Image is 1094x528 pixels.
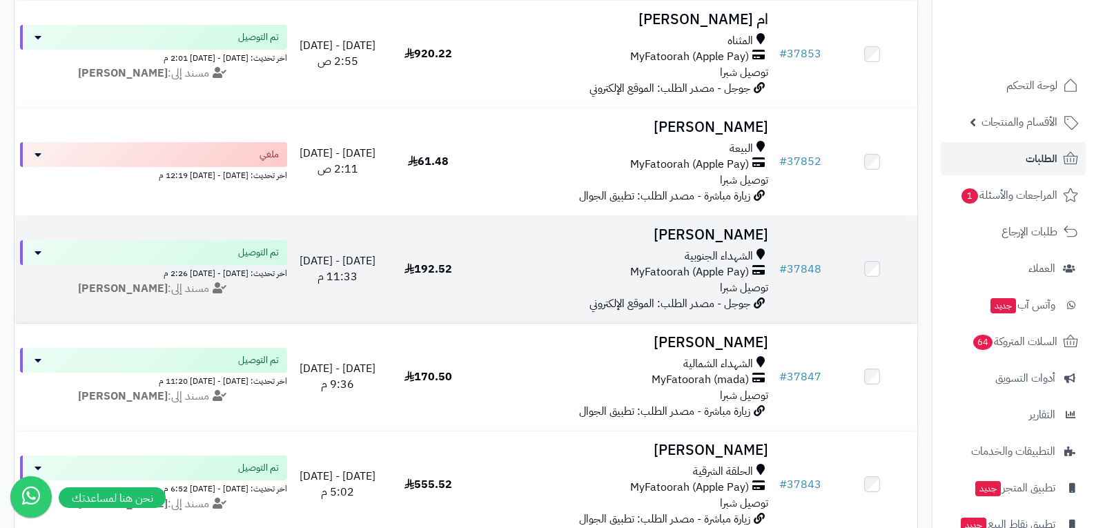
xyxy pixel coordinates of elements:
a: التقارير [941,398,1086,431]
span: # [779,261,787,277]
span: جديد [990,298,1016,313]
span: # [779,476,787,493]
span: [DATE] - [DATE] 2:11 ص [300,145,375,177]
span: الحلقة الشرقية [693,464,753,480]
span: [DATE] - [DATE] 5:02 م [300,468,375,500]
a: وآتس آبجديد [941,289,1086,322]
span: 64 [973,335,993,351]
span: 170.50 [404,369,452,385]
span: # [779,153,787,170]
span: وآتس آب [989,295,1055,315]
div: مسند إلى: [10,389,297,404]
h3: [PERSON_NAME] [479,119,769,135]
a: لوحة التحكم [941,69,1086,102]
span: تم التوصيل [238,461,279,475]
span: تم التوصيل [238,30,279,44]
span: 1 [961,188,979,204]
span: # [779,46,787,62]
span: توصيل شبرا [720,387,768,404]
span: العملاء [1028,259,1055,278]
a: تطبيق المتجرجديد [941,471,1086,505]
span: [DATE] - [DATE] 9:36 م [300,360,375,393]
div: اخر تحديث: [DATE] - [DATE] 12:19 م [20,167,287,182]
span: ملغي [260,148,279,162]
span: المراجعات والأسئلة [960,186,1057,205]
span: جوجل - مصدر الطلب: الموقع الإلكتروني [589,295,750,312]
div: اخر تحديث: [DATE] - [DATE] 6:52 م [20,480,287,495]
span: التقارير [1029,405,1055,424]
span: جوجل - مصدر الطلب: الموقع الإلكتروني [589,80,750,97]
span: تطبيق المتجر [974,478,1055,498]
span: الأقسام والمنتجات [981,113,1057,132]
h3: [PERSON_NAME] [479,335,769,351]
span: 920.22 [404,46,452,62]
div: اخر تحديث: [DATE] - [DATE] 2:26 م [20,265,287,280]
img: logo-2.png [1000,31,1081,60]
span: توصيل شبرا [720,495,768,511]
span: طلبات الإرجاع [1002,222,1057,242]
a: #37843 [779,476,821,493]
span: MyFatoorah (Apple Pay) [630,480,749,496]
span: جديد [975,481,1001,496]
span: الطلبات [1026,149,1057,168]
span: 555.52 [404,476,452,493]
span: المثناه [727,33,753,49]
span: توصيل شبرا [720,172,768,188]
a: #37852 [779,153,821,170]
span: [DATE] - [DATE] 2:55 ص [300,37,375,70]
span: 192.52 [404,261,452,277]
span: تم التوصيل [238,246,279,260]
strong: [PERSON_NAME] [78,280,168,297]
h3: ام [PERSON_NAME] [479,12,769,28]
span: [DATE] - [DATE] 11:33 م [300,253,375,285]
span: لوحة التحكم [1006,76,1057,95]
span: MyFatoorah (Apple Pay) [630,157,749,173]
span: تم التوصيل [238,353,279,367]
a: أدوات التسويق [941,362,1086,395]
a: الطلبات [941,142,1086,175]
span: البيعة [730,141,753,157]
h3: [PERSON_NAME] [479,442,769,458]
div: مسند إلى: [10,496,297,512]
span: زيارة مباشرة - مصدر الطلب: تطبيق الجوال [579,511,750,527]
span: الشهداء الجنوبية [685,248,753,264]
span: توصيل شبرا [720,64,768,81]
span: MyFatoorah (mada) [652,372,749,388]
h3: [PERSON_NAME] [479,227,769,243]
span: توصيل شبرا [720,280,768,296]
a: المراجعات والأسئلة1 [941,179,1086,212]
span: التطبيقات والخدمات [971,442,1055,461]
span: # [779,369,787,385]
strong: [PERSON_NAME] [78,388,168,404]
span: MyFatoorah (Apple Pay) [630,264,749,280]
span: أدوات التسويق [995,369,1055,388]
span: 61.48 [408,153,449,170]
span: MyFatoorah (Apple Pay) [630,49,749,65]
div: مسند إلى: [10,281,297,297]
a: طلبات الإرجاع [941,215,1086,248]
span: الشهداء الشمالية [683,356,753,372]
div: اخر تحديث: [DATE] - [DATE] 2:01 م [20,50,287,64]
a: #37848 [779,261,821,277]
a: السلات المتروكة64 [941,325,1086,358]
a: العملاء [941,252,1086,285]
a: #37847 [779,369,821,385]
span: زيارة مباشرة - مصدر الطلب: تطبيق الجوال [579,188,750,204]
a: التطبيقات والخدمات [941,435,1086,468]
div: مسند إلى: [10,66,297,81]
span: السلات المتروكة [972,332,1057,351]
span: زيارة مباشرة - مصدر الطلب: تطبيق الجوال [579,403,750,420]
strong: [PERSON_NAME] [78,65,168,81]
div: اخر تحديث: [DATE] - [DATE] 11:20 م [20,373,287,387]
a: #37853 [779,46,821,62]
